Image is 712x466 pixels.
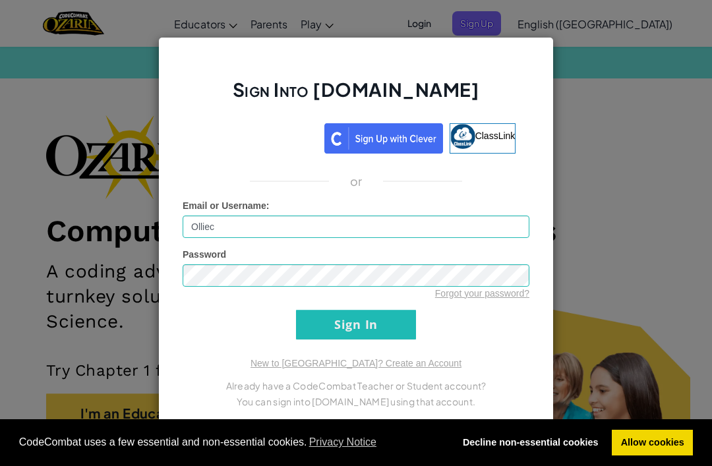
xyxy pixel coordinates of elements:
[183,77,529,115] h2: Sign Into [DOMAIN_NAME]
[183,393,529,409] p: You can sign into [DOMAIN_NAME] using that account.
[183,200,266,211] span: Email or Username
[196,122,318,151] div: Sign in with Google. Opens in new tab
[441,13,699,194] iframe: Sign in with Google Dialogue
[183,249,226,260] span: Password
[196,123,318,154] a: Sign in with Google. Opens in new tab
[324,123,443,154] img: clever_sso_button@2x.png
[183,378,529,393] p: Already have a CodeCombat Teacher or Student account?
[454,430,607,456] a: deny cookies
[296,310,416,339] input: Sign In
[251,358,461,368] a: New to [GEOGRAPHIC_DATA]? Create an Account
[612,430,693,456] a: allow cookies
[435,288,529,299] a: Forgot your password?
[350,173,363,189] p: or
[190,122,324,151] iframe: Sign in with Google Button
[19,432,444,452] span: CodeCombat uses a few essential and non-essential cookies.
[183,199,270,212] label: :
[307,432,379,452] a: learn more about cookies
